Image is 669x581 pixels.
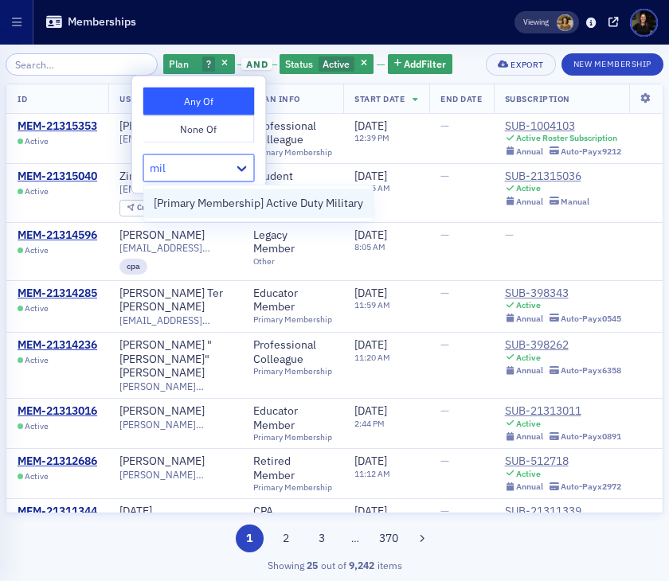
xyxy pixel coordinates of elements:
[354,299,390,310] time: 11:59 AM
[25,245,49,255] span: Active
[354,169,387,183] span: [DATE]
[516,353,541,363] div: Active
[119,505,231,532] a: [DATE][PERSON_NAME]
[253,256,332,267] div: Other
[25,421,49,431] span: Active
[119,380,231,392] span: [PERSON_NAME][EMAIL_ADDRESS][DOMAIN_NAME]
[344,531,366,545] span: …
[505,454,622,469] a: SUB-512718
[237,58,277,71] button: and
[354,93,405,104] span: Start Date
[354,337,387,352] span: [DATE]
[561,56,663,70] a: New Membership
[561,314,621,324] div: Auto-Pay x0545
[119,133,231,145] span: [EMAIL_ADDRESS][DOMAIN_NAME]
[516,146,543,157] div: Annual
[18,404,97,419] a: MEM-21313016
[25,186,49,197] span: Active
[143,88,255,115] button: Any Of
[440,504,449,518] span: —
[18,228,97,243] div: MEM-21314596
[137,202,182,213] span: Created Via :
[253,228,332,256] a: Legacy Member
[354,468,390,479] time: 11:12 AM
[516,300,541,310] div: Active
[18,454,97,469] a: MEM-21312686
[388,54,453,74] button: AddFilter
[354,241,385,252] time: 8:05 AM
[285,57,313,70] span: Status
[516,482,543,492] div: Annual
[119,259,147,275] div: cpa
[253,314,332,325] div: Primary Membership
[18,170,97,184] div: MEM-21315040
[119,469,231,481] span: [PERSON_NAME][EMAIL_ADDRESS][PERSON_NAME][DOMAIN_NAME]
[505,93,570,104] span: Subscription
[119,228,205,243] a: [PERSON_NAME]
[119,454,205,469] a: [PERSON_NAME]
[354,119,387,133] span: [DATE]
[516,197,543,207] div: Annual
[119,242,231,254] span: [EMAIL_ADDRESS][DOMAIN_NAME]
[323,57,350,70] span: Active
[253,338,332,366] a: Professional Colleague
[206,57,211,70] span: ?
[516,431,543,442] div: Annual
[143,115,255,143] button: None Of
[253,119,332,147] a: Professional Colleague
[505,170,590,184] div: SUB-21315036
[440,228,449,242] span: —
[253,432,332,443] div: Primary Membership
[354,454,387,468] span: [DATE]
[241,58,272,71] span: and
[119,314,231,326] span: [EMAIL_ADDRESS][DOMAIN_NAME]
[308,524,336,552] button: 3
[354,352,390,363] time: 11:20 AM
[404,57,446,71] span: Add Filter
[516,469,541,479] div: Active
[440,93,482,104] span: End Date
[119,183,231,195] span: [EMAIL_ADDRESS][DOMAIN_NAME]
[440,119,449,133] span: —
[18,119,97,134] a: MEM-21315353
[169,57,189,70] span: Plan
[253,170,332,197] a: Student Member
[119,287,231,314] a: [PERSON_NAME] Ter [PERSON_NAME]
[253,93,300,104] span: Plan Info
[18,338,97,353] a: MEM-21314236
[354,132,389,143] time: 12:39 PM
[505,338,622,353] a: SUB-398262
[354,286,387,300] span: [DATE]
[440,169,449,183] span: —
[25,355,49,365] span: Active
[346,558,378,572] strong: 9,242
[354,504,387,518] span: [DATE]
[630,9,658,37] span: Profile
[280,54,374,74] div: Active
[253,505,332,532] a: CPA Candidate
[25,471,49,482] span: Active
[119,170,213,184] a: Zin Nwe "Zin" Thar
[561,146,621,157] div: Auto-Pay x9212
[18,505,97,519] a: MEM-21311344
[18,93,27,104] span: ID
[505,505,622,519] a: SUB-21311339
[354,182,390,193] time: 11:35 AM
[561,431,621,442] div: Auto-Pay x0891
[505,287,622,301] a: SUB-398343
[68,14,136,29] h1: Memberships
[18,287,97,301] div: MEM-21314285
[440,337,449,352] span: —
